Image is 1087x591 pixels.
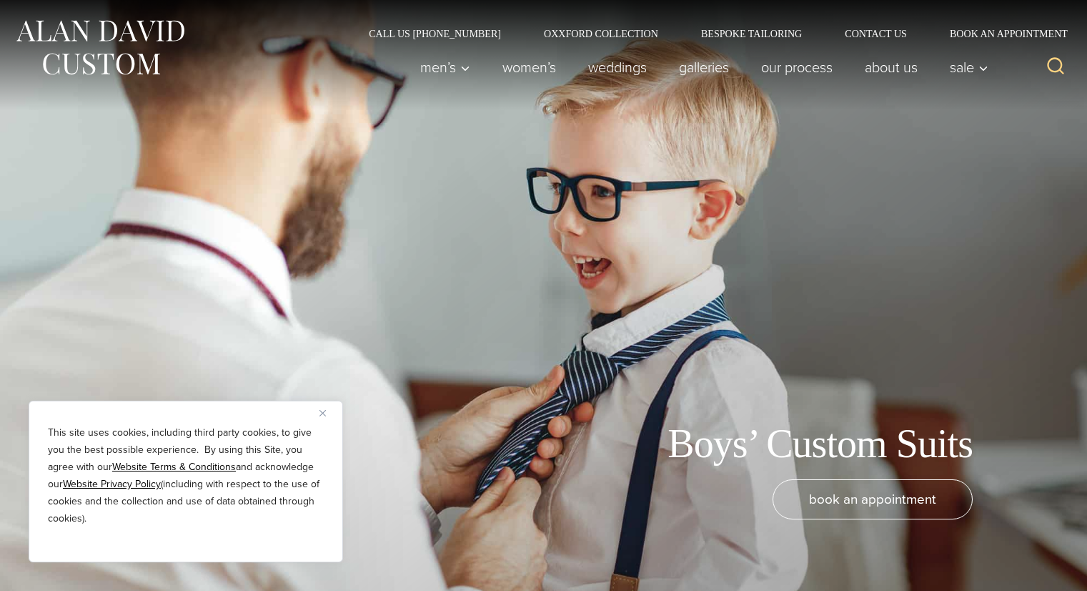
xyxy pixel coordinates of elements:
[319,404,337,421] button: Close
[572,53,663,82] a: weddings
[773,479,973,519] a: book an appointment
[823,29,928,39] a: Contact Us
[849,53,934,82] a: About Us
[404,53,996,82] nav: Primary Navigation
[14,16,186,79] img: Alan David Custom
[112,459,236,474] a: Website Terms & Conditions
[48,424,324,527] p: This site uses cookies, including third party cookies, to give you the best possible experience. ...
[809,489,936,509] span: book an appointment
[1038,50,1073,84] button: View Search Form
[487,53,572,82] a: Women’s
[347,29,522,39] a: Call Us [PHONE_NUMBER]
[663,53,745,82] a: Galleries
[950,60,988,74] span: Sale
[745,53,849,82] a: Our Process
[522,29,680,39] a: Oxxford Collection
[667,420,973,468] h1: Boys’ Custom Suits
[347,29,1073,39] nav: Secondary Navigation
[319,410,326,416] img: Close
[680,29,823,39] a: Bespoke Tailoring
[63,477,161,492] a: Website Privacy Policy
[420,60,470,74] span: Men’s
[928,29,1073,39] a: Book an Appointment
